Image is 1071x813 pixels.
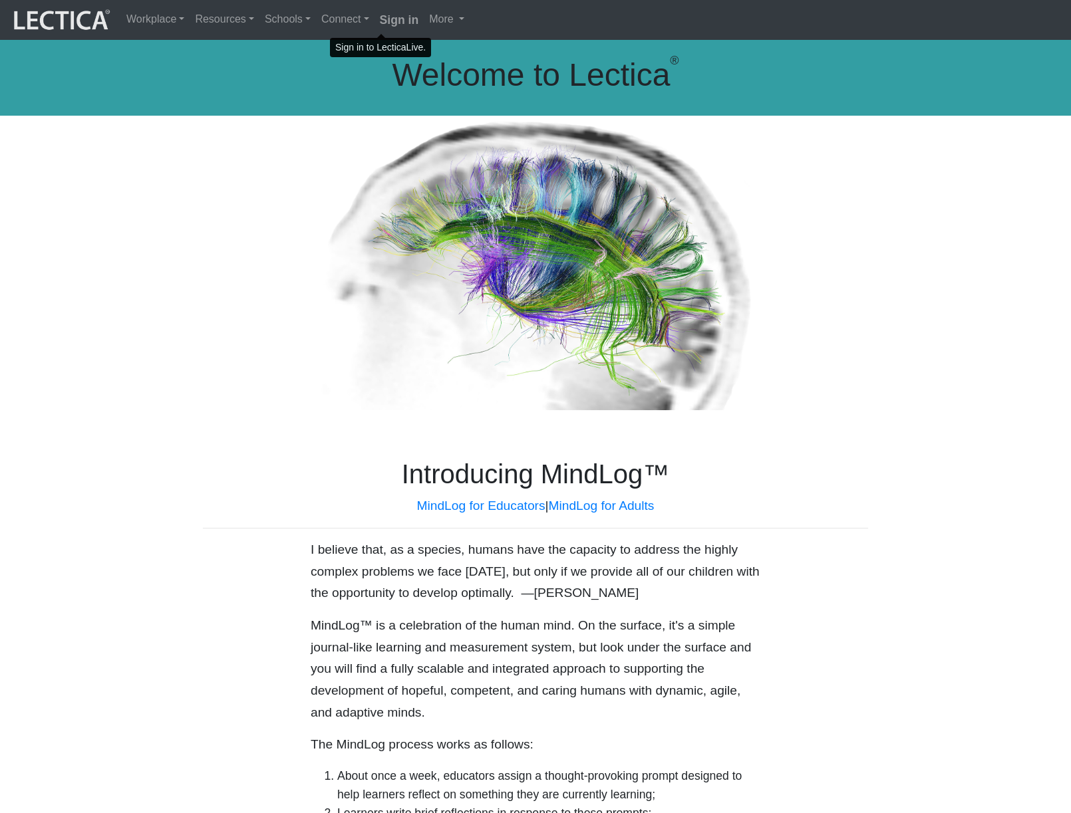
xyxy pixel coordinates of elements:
[203,458,867,490] h1: Introducing MindLog™
[424,5,470,33] a: More
[417,499,545,513] a: MindLog for Educators
[337,766,760,804] li: About once a week, educators assign a thought-provoking prompt designed to help learners reflect ...
[670,54,679,67] sup: ®
[259,5,316,33] a: Schools
[11,7,110,33] img: lecticalive
[375,5,424,35] a: Sign in
[380,13,419,27] strong: Sign in
[311,539,760,604] p: I believe that, as a species, humans have the capacity to address the highly complex problems we ...
[121,5,190,33] a: Workplace
[311,615,760,723] p: MindLog™ is a celebration of the human mind. On the surface, it's a simple journal-like learning ...
[330,38,431,57] div: Sign in to LecticaLive.
[311,734,760,756] p: The MindLog process works as follows:
[190,5,259,33] a: Resources
[549,499,655,513] a: MindLog for Adults
[314,116,757,411] img: Human Connectome Project Image
[203,495,867,517] p: |
[316,5,375,33] a: Connect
